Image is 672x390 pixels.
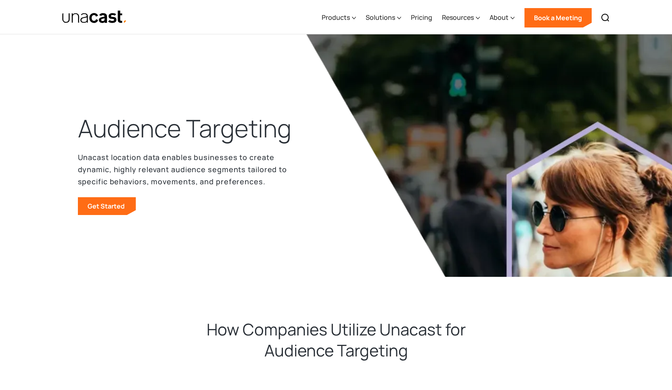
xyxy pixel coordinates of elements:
[175,319,498,361] h2: How Companies Utilize Unacast for Audience Targeting
[78,197,136,215] a: Get Started
[366,13,395,22] div: Solutions
[62,10,128,24] img: Unacast text logo
[524,8,592,27] a: Book a Meeting
[601,13,610,23] img: Search icon
[442,1,480,34] div: Resources
[78,112,291,145] h1: Audience Targeting
[490,1,515,34] div: About
[322,13,350,22] div: Products
[322,1,356,34] div: Products
[62,10,128,24] a: home
[442,13,474,22] div: Resources
[78,151,288,188] p: Unacast location data enables businesses to create dynamic, highly relevant audience segments tai...
[366,1,401,34] div: Solutions
[490,13,509,22] div: About
[411,1,432,34] a: Pricing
